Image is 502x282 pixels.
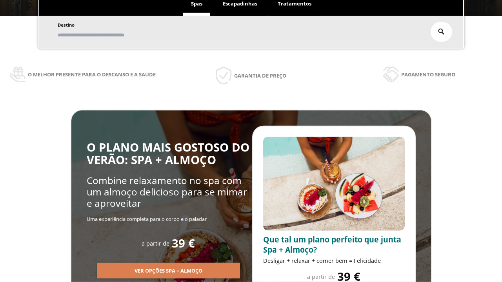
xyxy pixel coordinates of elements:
span: 39 € [172,237,195,250]
span: O melhor presente para o descanso e a saúde [28,70,156,79]
button: Ver opções Spa + Almoço [97,263,240,278]
a: Ver opções Spa + Almoço [97,267,240,274]
span: Destino [58,22,75,28]
span: a partir de [142,239,169,247]
span: Desligar + relaxar + comer bem = Felicidade [263,257,381,264]
span: Pagamento seguro [401,70,455,79]
span: a partir de [307,273,335,280]
span: Que tal um plano perfeito que junta Spa + Almoço? [263,234,401,255]
span: Garantia de preço [234,71,286,80]
img: promo-sprunch.ElVl7oUD.webp [263,137,405,231]
span: Ver opções Spa + Almoço [135,267,202,275]
span: O PLANO MAIS GOSTOSO DO VERÃO: SPA + ALMOÇO [87,139,249,168]
span: Combine relaxamento no spa com um almoço delicioso para se mimar e aproveitar [87,174,247,210]
span: Uma experiência completa para o corpo e o paladar [87,215,207,222]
